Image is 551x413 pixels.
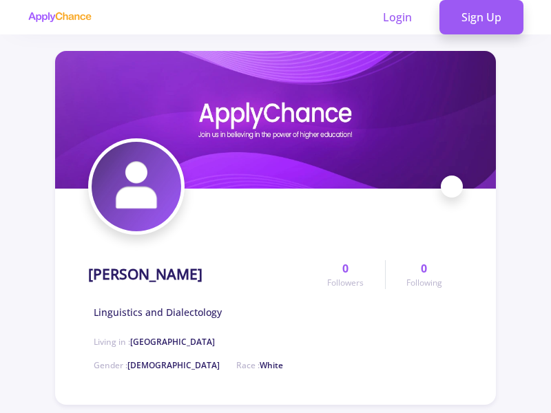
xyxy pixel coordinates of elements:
a: 0Following [385,260,463,289]
img: Muhammad Attarzadehcover image [55,51,496,189]
span: [DEMOGRAPHIC_DATA] [127,359,220,371]
img: Muhammad Attarzadehavatar [92,142,181,231]
span: Gender : [94,359,220,371]
span: 0 [421,260,427,277]
span: Living in : [94,336,215,348]
span: White [260,359,283,371]
span: Race : [236,359,283,371]
span: [GEOGRAPHIC_DATA] [130,336,215,348]
img: applychance logo text only [28,12,92,23]
h1: [PERSON_NAME] [88,266,202,283]
a: 0Followers [306,260,384,289]
span: 0 [342,260,349,277]
span: Linguistics and Dialectology [94,305,222,319]
span: Followers [327,277,364,289]
span: Following [406,277,442,289]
